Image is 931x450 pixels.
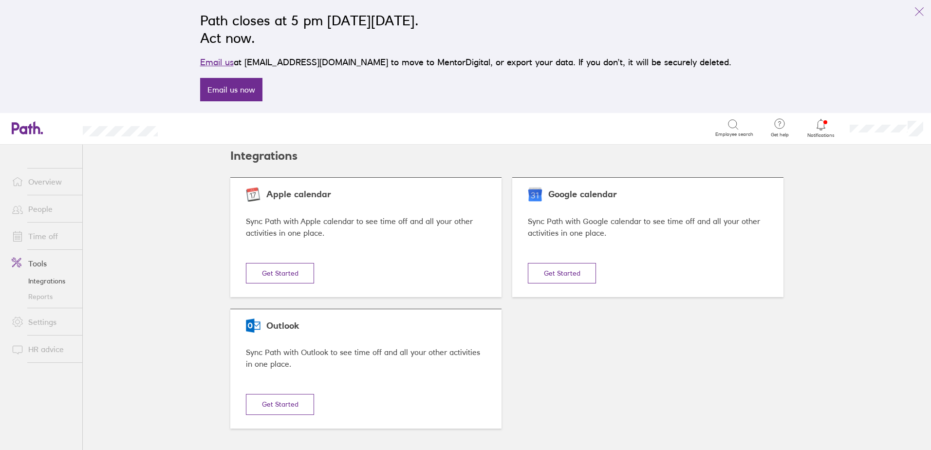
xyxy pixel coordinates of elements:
div: Apple calendar [246,189,486,200]
span: Employee search [715,131,753,137]
h2: Integrations [230,140,298,171]
a: Email us [200,57,234,67]
a: Overview [4,172,82,191]
div: Sync Path with Outlook to see time off and all your other activities in one place. [246,346,486,371]
button: Get Started [246,263,314,283]
h2: Path closes at 5 pm [DATE][DATE]. Act now. [200,12,731,47]
p: at [EMAIL_ADDRESS][DOMAIN_NAME] to move to MentorDigital, or export your data. If you don’t, it w... [200,56,731,69]
a: Time off [4,226,82,246]
button: Get Started [246,394,314,414]
a: Integrations [4,273,82,289]
a: Settings [4,312,82,332]
a: People [4,199,82,219]
div: Outlook [246,321,486,331]
div: Google calendar [528,189,768,200]
a: HR advice [4,339,82,359]
div: Search [184,123,209,132]
a: Tools [4,254,82,273]
div: Sync Path with Google calendar to see time off and all your other activities in one place. [528,215,768,240]
span: Notifications [805,132,837,138]
span: Get help [764,132,796,138]
a: Email us now [200,78,262,101]
a: Notifications [805,118,837,138]
div: Sync Path with Apple calendar to see time off and all your other activities in one place. [246,215,486,240]
a: Reports [4,289,82,304]
button: Get Started [528,263,596,283]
